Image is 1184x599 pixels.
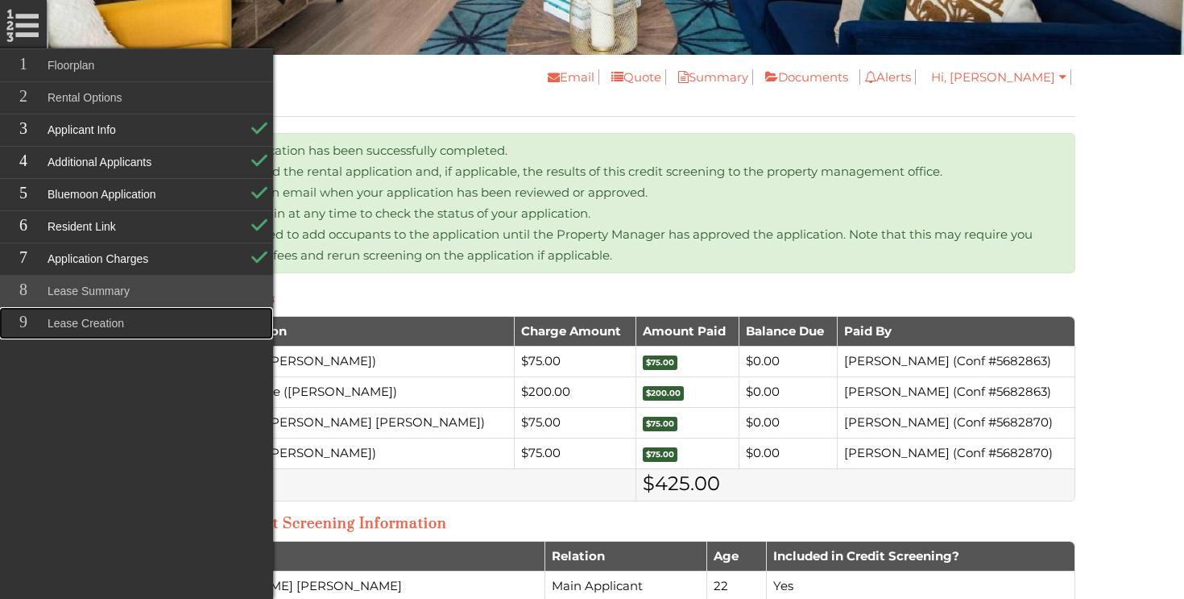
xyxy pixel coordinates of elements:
td: Application Fee ([PERSON_NAME]) [158,346,514,376]
td: [PERSON_NAME] (Conf #5682863) [837,376,1074,407]
th: Included in Credit Screening? [766,542,1074,571]
th: Charge Amount [514,317,635,346]
h3: Payment Details [157,289,1075,308]
th: Occupant [158,542,544,571]
th: Balance Due [739,317,837,346]
a: Quote [599,69,666,85]
img: ApplicationCharges Check [250,243,273,267]
td: [PERSON_NAME] (Conf #5682870) [837,407,1074,438]
th: Charge Description [158,317,514,346]
a: Summary [666,69,753,85]
td: $75.00 [514,438,635,468]
span: $75.00 [643,447,677,462]
a: Alerts [859,69,916,85]
td: $0.00 [739,376,837,407]
td: $0.00 [739,438,837,468]
div: Your rental application has been successfully completed. We have delivered the rental application... [157,133,1075,273]
th: Relation [544,542,706,571]
td: Administration Fee ([PERSON_NAME]) [158,376,514,407]
a: Email [536,69,599,85]
td: [PERSON_NAME] (Conf #5682863) [837,346,1074,376]
span: $75.00 [643,356,677,370]
a: Documents [753,69,852,85]
td: $200.00 [514,376,635,407]
span: $75.00 [643,417,677,431]
a: Hi, [PERSON_NAME] [927,69,1071,85]
img: BluemoonApplication Check [250,178,273,202]
span: $200.00 [643,386,684,401]
td: $0.00 [739,346,837,376]
img: AdditionalApplicants Check [250,146,273,170]
td: $75.00 [514,407,635,438]
th: Age [706,542,766,571]
th: Paid By [837,317,1074,346]
h3: Occupant Credit Screening Information [157,514,1075,533]
td: Application Fee ([PERSON_NAME] [PERSON_NAME]) [158,407,514,438]
td: Application Fee ([PERSON_NAME]) [158,438,514,468]
td: $75.00 [514,346,635,376]
span: $425.00 [643,472,720,495]
img: ResidentLink Check [250,210,273,235]
img: ApplicantInfo Check [250,114,273,138]
td: [PERSON_NAME] (Conf #5682870) [837,438,1074,468]
th: Amount Paid [635,317,739,346]
td: $0.00 [739,407,837,438]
